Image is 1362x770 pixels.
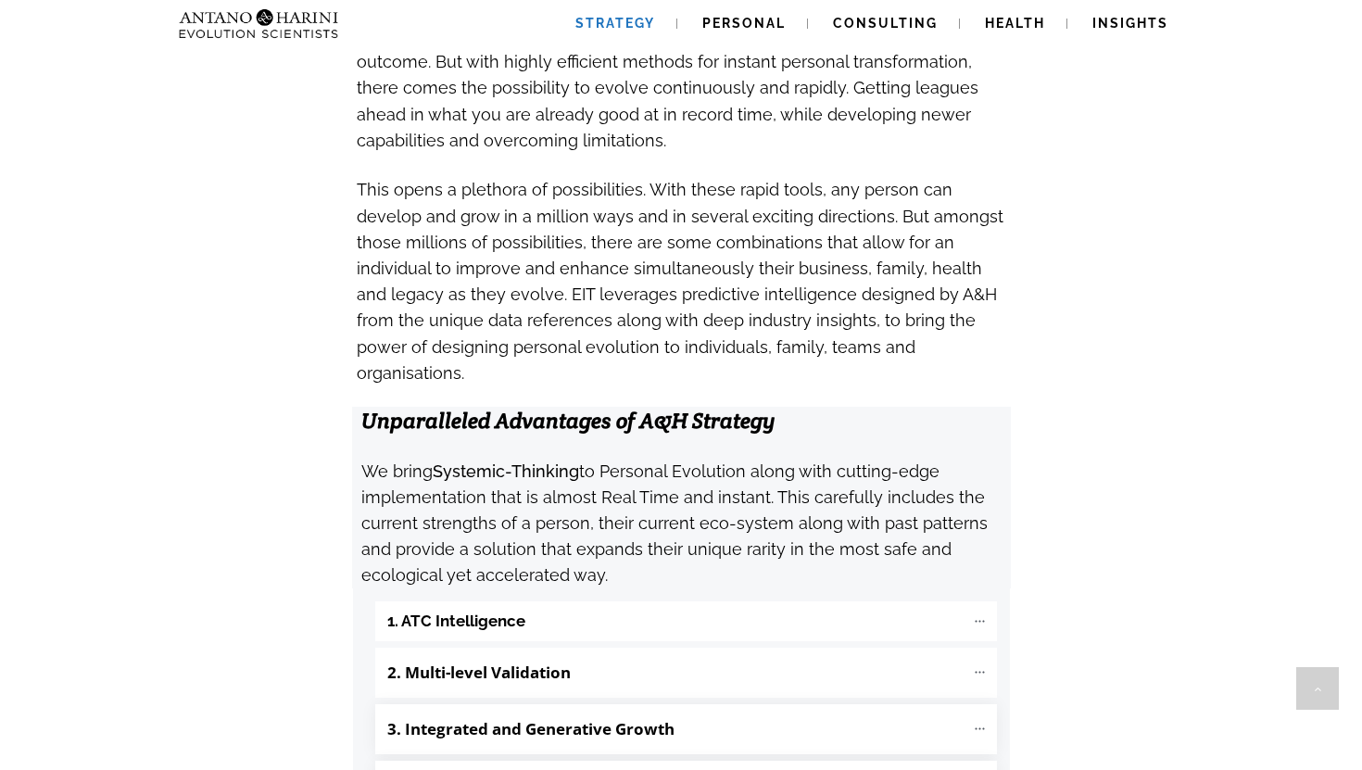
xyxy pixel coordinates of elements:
b: 1. ATC Intelligence [387,611,525,632]
span: We bring to Personal Evolution along with cutting-edge implementation that is almost Real Time an... [361,461,988,586]
strong: Systemic-Thinking [433,461,579,481]
span: Strategy [575,16,655,31]
span: Health [985,16,1045,31]
span: Personal [702,16,786,31]
strong: Unparalleled Advantages of A&H Strategy [361,407,776,435]
b: 2. Multi-level Validation [387,662,571,683]
b: 3. Integrated and Generative Growth [387,718,675,739]
span: Consulting [833,16,938,31]
span: Insights [1092,16,1168,31]
span: This opens a plethora of possibilities. With these rapid tools, any person can develop and grow i... [357,180,1003,382]
span: So, in the past it made sense to look at personal transformation as the end-outcome. But with hig... [357,26,978,150]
